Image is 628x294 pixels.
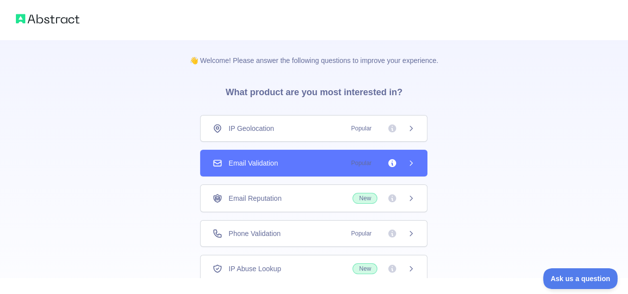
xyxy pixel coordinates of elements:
span: Email Validation [228,158,278,168]
img: Abstract logo [16,12,79,26]
span: New [352,193,377,204]
span: IP Geolocation [228,123,274,133]
span: Popular [345,123,377,133]
h3: What product are you most interested in? [209,65,418,115]
span: IP Abuse Lookup [228,264,281,274]
span: Email Reputation [228,193,281,203]
p: 👋 Welcome! Please answer the following questions to improve your experience. [174,40,454,65]
span: Phone Validation [228,229,280,238]
span: New [352,263,377,274]
iframe: Toggle Customer Support [543,268,618,289]
span: Popular [345,158,377,168]
span: Popular [345,229,377,238]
